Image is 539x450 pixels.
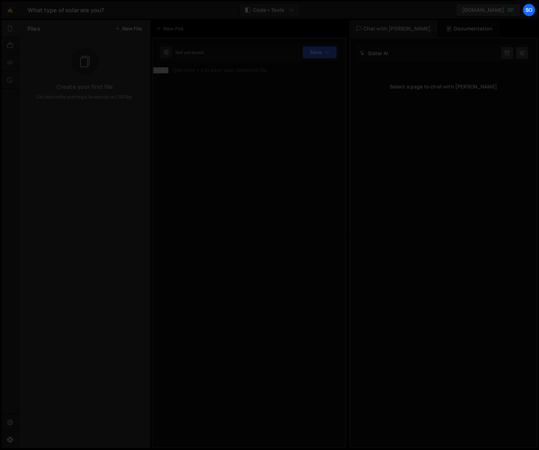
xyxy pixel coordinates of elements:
[302,46,337,59] button: Save
[1,1,19,19] a: 🤙
[356,72,531,101] div: Select a page to chat with [PERSON_NAME]
[28,25,40,33] h2: Files
[25,84,145,89] h3: Create your first file
[523,4,535,16] a: So
[349,20,438,37] div: Chat with [PERSON_NAME]
[240,4,300,16] button: Code + Tools
[25,94,145,100] p: Get started by starting a Javascript or CSS file.
[156,25,186,32] div: New File
[153,67,168,73] div: 1
[360,50,389,57] h2: Slater AI
[439,20,500,37] div: Documentation
[172,68,268,73] div: Type cmd + s to save your Javascript file.
[28,6,104,14] div: What type of solar are you?
[115,26,142,32] button: New File
[175,49,203,55] div: Not yet saved
[456,4,520,16] a: [DOMAIN_NAME]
